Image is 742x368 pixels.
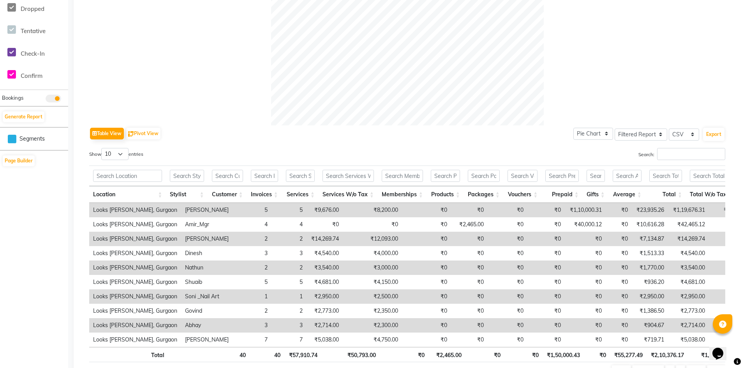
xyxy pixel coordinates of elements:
[402,318,451,333] td: ₹0
[583,186,609,203] th: Gifts: activate to sort column ascending
[343,261,402,275] td: ₹3,000.00
[606,333,632,347] td: ₹0
[233,289,271,304] td: 1
[488,333,527,347] td: ₹0
[271,203,307,217] td: 5
[250,347,285,362] th: 40
[565,318,606,333] td: ₹0
[89,246,181,261] td: Looks [PERSON_NAME], Gurgaon
[632,232,668,246] td: ₹7,134.87
[181,289,233,304] td: Soni _Nail Art
[343,275,402,289] td: ₹4,150.00
[343,333,402,347] td: ₹4,750.00
[645,186,686,203] th: Total: activate to sort column ascending
[93,170,162,182] input: Search Location
[166,186,208,203] th: Stylist: activate to sort column ascending
[451,246,488,261] td: ₹0
[565,246,606,261] td: ₹0
[321,347,380,362] th: ₹50,793.00
[668,232,709,246] td: ₹14,269.74
[271,333,307,347] td: 7
[488,203,527,217] td: ₹0
[21,27,46,35] span: Tentative
[380,347,428,362] th: ₹0
[181,203,233,217] td: [PERSON_NAME]
[527,318,565,333] td: ₹0
[565,275,606,289] td: ₹0
[504,347,542,362] th: ₹0
[428,347,465,362] th: ₹2,465.00
[632,261,668,275] td: ₹1,770.00
[565,333,606,347] td: ₹0
[19,135,45,143] span: Segments
[606,217,632,232] td: ₹0
[271,261,307,275] td: 2
[451,261,488,275] td: ₹0
[271,318,307,333] td: 3
[284,347,321,362] th: ₹57,910.74
[402,289,451,304] td: ₹0
[465,347,505,362] th: ₹0
[286,170,315,182] input: Search Services
[565,289,606,304] td: ₹0
[508,170,538,182] input: Search Vouchers
[668,289,709,304] td: ₹2,950.00
[2,95,23,101] span: Bookings
[606,318,632,333] td: ₹0
[668,304,709,318] td: ₹2,773.00
[89,261,181,275] td: Looks [PERSON_NAME], Gurgaon
[468,170,500,182] input: Search Packages
[126,128,160,139] button: Pivot View
[89,232,181,246] td: Looks [PERSON_NAME], Gurgaon
[527,246,565,261] td: ₹0
[606,275,632,289] td: ₹0
[128,131,134,137] img: pivot.png
[212,170,243,182] input: Search Customer
[89,186,166,203] th: Location: activate to sort column ascending
[89,318,181,333] td: Looks [PERSON_NAME], Gurgaon
[527,261,565,275] td: ₹0
[690,170,733,182] input: Search Total W/o Tax
[323,170,374,182] input: Search Services W/o Tax
[606,289,632,304] td: ₹0
[21,50,45,57] span: Check-In
[686,186,737,203] th: Total W/o Tax: activate to sort column ascending
[527,289,565,304] td: ₹0
[233,232,271,246] td: 2
[527,304,565,318] td: ₹0
[545,170,578,182] input: Search Prepaid
[649,170,682,182] input: Search Total
[181,304,233,318] td: Govind
[233,203,271,217] td: 5
[233,217,271,232] td: 4
[565,304,606,318] td: ₹0
[343,232,402,246] td: ₹12,093.00
[451,318,488,333] td: ₹0
[541,186,582,203] th: Prepaid: activate to sort column ascending
[543,347,584,362] th: ₹1,50,000.43
[247,186,282,203] th: Invoices: activate to sort column ascending
[488,246,527,261] td: ₹0
[703,128,724,141] button: Export
[668,333,709,347] td: ₹5,038.00
[688,347,738,362] th: ₹1,80,000.98
[402,203,451,217] td: ₹0
[632,318,668,333] td: ₹904.67
[271,217,307,232] td: 4
[90,128,124,139] button: Table View
[89,148,143,160] label: Show entries
[632,333,668,347] td: ₹719.71
[402,246,451,261] td: ₹0
[307,246,343,261] td: ₹4,540.00
[233,246,271,261] td: 3
[89,217,181,232] td: Looks [PERSON_NAME], Gurgaon
[307,289,343,304] td: ₹2,950.00
[613,170,642,182] input: Search Average
[647,347,688,362] th: ₹2,10,376.17
[584,347,610,362] th: ₹0
[402,275,451,289] td: ₹0
[343,304,402,318] td: ₹2,350.00
[233,304,271,318] td: 2
[181,217,233,232] td: Amir_Mgr
[488,318,527,333] td: ₹0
